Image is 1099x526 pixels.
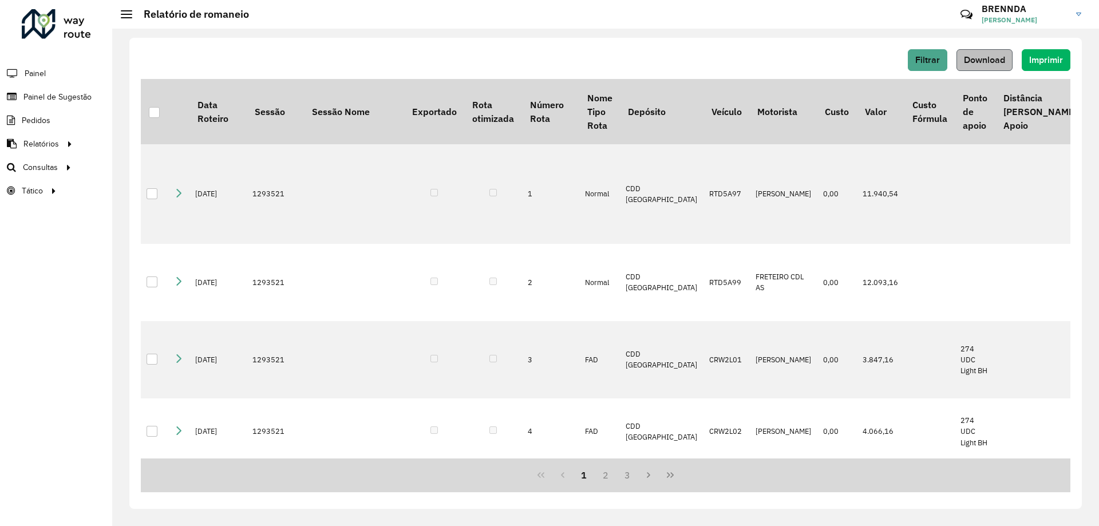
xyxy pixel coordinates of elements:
[189,144,247,244] td: [DATE]
[522,398,579,465] td: 4
[247,79,304,144] th: Sessão
[703,244,749,321] td: RTD5A99
[132,8,249,21] h2: Relatório de romaneio
[404,79,464,144] th: Exportado
[703,144,749,244] td: RTD5A97
[817,321,857,398] td: 0,00
[522,244,579,321] td: 2
[579,244,620,321] td: Normal
[703,79,749,144] th: Veículo
[817,398,857,465] td: 0,00
[1022,49,1070,71] button: Imprimir
[817,244,857,321] td: 0,00
[522,144,579,244] td: 1
[955,79,995,144] th: Ponto de apoio
[857,398,904,465] td: 4.066,16
[620,244,703,321] td: CDD [GEOGRAPHIC_DATA]
[659,464,681,486] button: Last Page
[579,144,620,244] td: Normal
[955,321,995,398] td: 274 UDC Light BH
[464,79,521,144] th: Rota otimizada
[573,464,595,486] button: 1
[638,464,660,486] button: Next Page
[908,49,947,71] button: Filtrar
[579,398,620,465] td: FAD
[995,79,1085,144] th: Distância [PERSON_NAME] Apoio
[750,79,817,144] th: Motorista
[247,244,304,321] td: 1293521
[964,55,1005,65] span: Download
[620,79,703,144] th: Depósito
[247,321,304,398] td: 1293521
[620,321,703,398] td: CDD [GEOGRAPHIC_DATA]
[247,398,304,465] td: 1293521
[982,3,1068,14] h3: BRENNDA
[750,321,817,398] td: [PERSON_NAME]
[857,321,904,398] td: 3.847,16
[189,79,247,144] th: Data Roteiro
[904,79,955,144] th: Custo Fórmula
[955,398,995,465] td: 274 UDC Light BH
[620,398,703,465] td: CDD [GEOGRAPHIC_DATA]
[750,144,817,244] td: [PERSON_NAME]
[954,2,979,27] a: Contato Rápido
[817,144,857,244] td: 0,00
[579,321,620,398] td: FAD
[703,398,749,465] td: CRW2L02
[857,244,904,321] td: 12.093,16
[956,49,1013,71] button: Download
[522,79,579,144] th: Número Rota
[750,244,817,321] td: FRETEIRO CDL AS
[22,114,50,126] span: Pedidos
[522,321,579,398] td: 3
[595,464,616,486] button: 2
[23,138,59,150] span: Relatórios
[189,244,247,321] td: [DATE]
[1029,55,1063,65] span: Imprimir
[750,398,817,465] td: [PERSON_NAME]
[982,15,1068,25] span: [PERSON_NAME]
[25,68,46,80] span: Painel
[817,79,857,144] th: Custo
[703,321,749,398] td: CRW2L01
[189,321,247,398] td: [DATE]
[915,55,940,65] span: Filtrar
[23,91,92,103] span: Painel de Sugestão
[304,79,404,144] th: Sessão Nome
[579,79,620,144] th: Nome Tipo Rota
[23,161,58,173] span: Consultas
[857,79,904,144] th: Valor
[22,185,43,197] span: Tático
[247,144,304,244] td: 1293521
[857,144,904,244] td: 11.940,54
[189,398,247,465] td: [DATE]
[616,464,638,486] button: 3
[620,144,703,244] td: CDD [GEOGRAPHIC_DATA]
